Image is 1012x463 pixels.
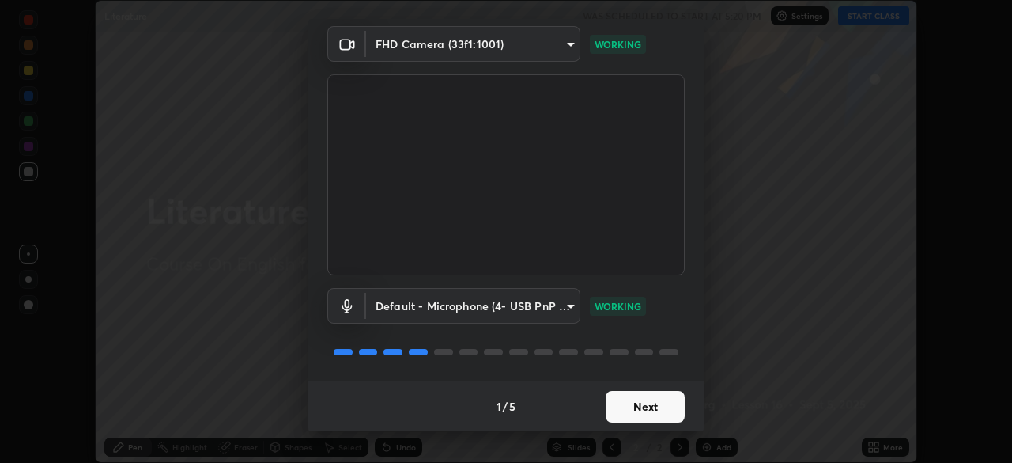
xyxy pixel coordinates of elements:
h4: 5 [509,398,515,415]
button: Next [606,391,685,423]
p: WORKING [595,299,641,313]
h4: / [503,398,508,415]
div: FHD Camera (33f1:1001) [366,288,580,324]
div: FHD Camera (33f1:1001) [366,26,580,62]
h4: 1 [497,398,501,415]
p: WORKING [595,37,641,51]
